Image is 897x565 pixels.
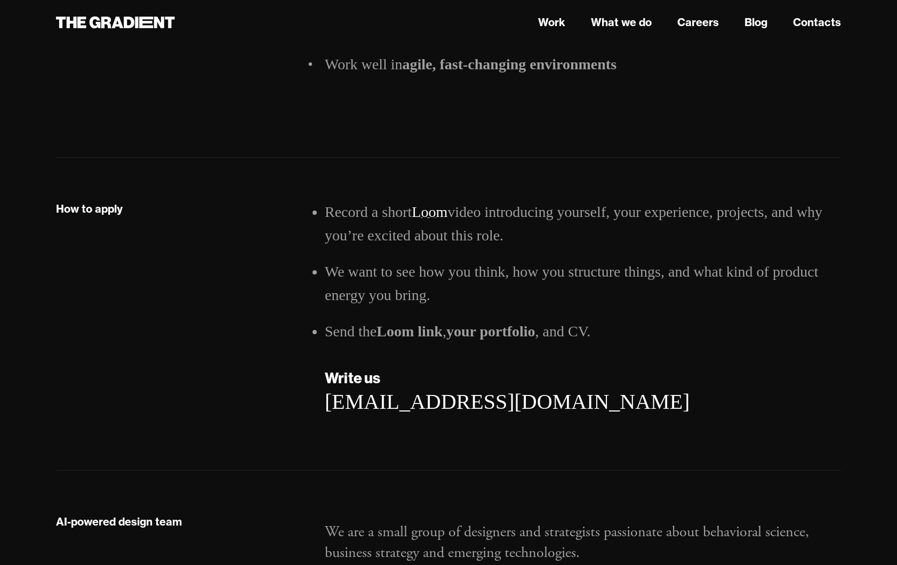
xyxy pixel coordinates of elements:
[677,14,719,30] a: Careers
[538,14,565,30] a: Work
[56,515,182,528] strong: AI-powered design team
[377,323,443,340] strong: Loom link
[325,200,841,247] li: Record a short video introducing yourself, your experience, projects, and why you’re excited abou...
[402,56,616,72] strong: agile, fast-changing environments
[325,390,690,414] a: [EMAIL_ADDRESS][DOMAIN_NAME]
[325,368,381,387] strong: Write us
[56,202,123,216] div: How to apply
[412,204,447,220] a: Loom
[446,323,535,340] strong: your portfolio
[793,14,841,30] a: Contacts
[325,522,841,563] p: We are a small group of designers and strategists passionate about behavioral science, business s...
[744,14,767,30] a: Blog
[325,53,841,76] li: Work well in
[591,14,652,30] a: What we do
[325,320,841,343] li: Send the , , and CV.
[325,260,841,307] li: We want to see how you think, how you structure things, and what kind of product energy you bring.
